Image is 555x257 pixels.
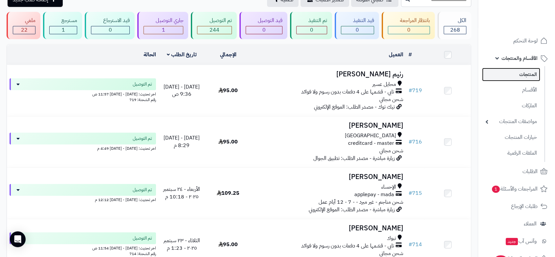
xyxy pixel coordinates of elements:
span: # [409,87,412,94]
span: طلبات الإرجاع [511,202,538,211]
a: الماركات [482,99,540,113]
span: الأقسام والمنتجات [501,54,538,63]
a: قيد التوصيل 0 [238,12,289,39]
span: 1 [62,26,65,34]
div: 0 [91,26,129,34]
span: تبوك [387,235,396,242]
span: العملاء [524,219,537,228]
span: تابي - قسّمها على 4 دفعات بدون رسوم ولا فوائد [301,242,394,250]
span: # [409,241,412,248]
div: اخر تحديث: [DATE] - [DATE] 11:57 ص [10,90,156,97]
span: creditcard - master [348,140,394,147]
span: [DATE] - [DATE] 9:36 ص [164,83,200,98]
span: [GEOGRAPHIC_DATA] [345,132,396,140]
span: [DATE] - [DATE] 8:29 م [164,134,200,149]
div: اخر تحديث: [DATE] - [DATE] 11:54 ص [10,244,156,251]
div: الكل [444,17,466,24]
span: تم التوصيل [133,135,152,142]
div: قيد التنفيذ [341,17,374,24]
span: تم التوصيل [133,81,152,88]
a: المراجعات والأسئلة1 [482,181,551,197]
a: #714 [409,241,422,248]
span: تم التوصيل [133,187,152,193]
span: 268 [450,26,460,34]
a: الكل268 [436,12,473,39]
span: جديد [506,238,518,245]
span: تم التوصيل [133,235,152,242]
a: مسترجع 1 [42,12,83,39]
a: المنتجات [482,68,540,81]
div: تم التنفيذ [296,17,327,24]
a: ملغي 22 [5,12,42,39]
span: شحن مجاني [379,147,403,155]
span: زيارة مباشرة - مصدر الطلب: الموقع الإلكتروني [309,206,395,214]
span: applepay - mada [354,191,394,198]
span: # [409,138,412,146]
span: الأربعاء - ٢٤ سبتمبر ٢٠٢٥ - 10:18 م [163,185,200,201]
div: اخر تحديث: [DATE] - [DATE] 12:12 م [10,196,156,203]
span: رقم الشحنة: 714 [129,251,156,257]
span: الثلاثاء - ٢٣ سبتمبر ٢٠٢٥ - 1:23 م [164,237,200,252]
div: اخر تحديث: [DATE] - [DATE] 4:49 م [10,144,156,151]
span: لوحة التحكم [513,36,538,45]
span: 95.00 [218,138,238,146]
span: وآتس آب [505,237,537,246]
a: طلبات الإرجاع [482,198,551,214]
div: جاري التوصيل [144,17,183,24]
span: 244 [210,26,219,34]
div: 1 [50,26,77,34]
div: مسترجع [49,17,77,24]
a: مواصفات المنتجات [482,115,540,129]
span: شحن مجاني [379,95,403,103]
span: شحن مناجم - غير مبرد - - 7 - 12 أيام عمل [319,198,403,206]
div: قيد الاسترجاع [91,17,130,24]
div: 0 [388,26,430,34]
span: 0 [310,26,313,34]
h3: [PERSON_NAME] [254,122,403,129]
a: #716 [409,138,422,146]
a: الإجمالي [220,51,236,59]
div: بانتظار المراجعة [388,17,430,24]
a: تم التوصيل 244 [189,12,238,39]
a: الملفات الرقمية [482,146,540,160]
div: قيد التوصيل [246,17,282,24]
span: 0 [109,26,112,34]
img: logo-2.png [510,18,549,32]
span: الإحساء [381,183,396,191]
span: 109.25 [217,189,239,197]
span: 95.00 [218,87,238,94]
a: خيارات المنتجات [482,130,540,144]
span: رقم الشحنة: 719 [129,97,156,103]
div: ملغي [13,17,35,24]
a: قيد الاسترجاع 0 [83,12,136,39]
div: 0 [297,26,327,34]
h3: [PERSON_NAME] [254,224,403,232]
h3: رنيم [PERSON_NAME] [254,70,403,78]
div: تم التوصيل [197,17,232,24]
a: جاري التوصيل 1 [136,12,189,39]
a: العميل [389,51,403,59]
span: 95.00 [218,241,238,248]
a: وآتس آبجديد [482,233,551,249]
span: تيك توك - مصدر الطلب: الموقع الإلكتروني [314,103,395,111]
span: المراجعات والأسئلة [491,184,538,193]
span: 1 [162,26,165,34]
a: تم التنفيذ 0 [289,12,333,39]
span: 1 [492,186,500,193]
span: 22 [21,26,28,34]
a: # [409,51,412,59]
div: 22 [13,26,35,34]
a: قيد التنفيذ 0 [333,12,380,39]
a: العملاء [482,216,551,232]
span: الطلبات [522,167,538,176]
div: 0 [341,26,374,34]
div: Open Intercom Messenger [10,231,26,247]
div: 0 [246,26,282,34]
a: #715 [409,189,422,197]
a: #719 [409,87,422,94]
a: تاريخ الطلب [167,51,197,59]
div: 1 [144,26,183,34]
span: تابي - قسّمها على 4 دفعات بدون رسوم ولا فوائد [301,88,394,96]
span: 0 [262,26,266,34]
span: # [409,189,412,197]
